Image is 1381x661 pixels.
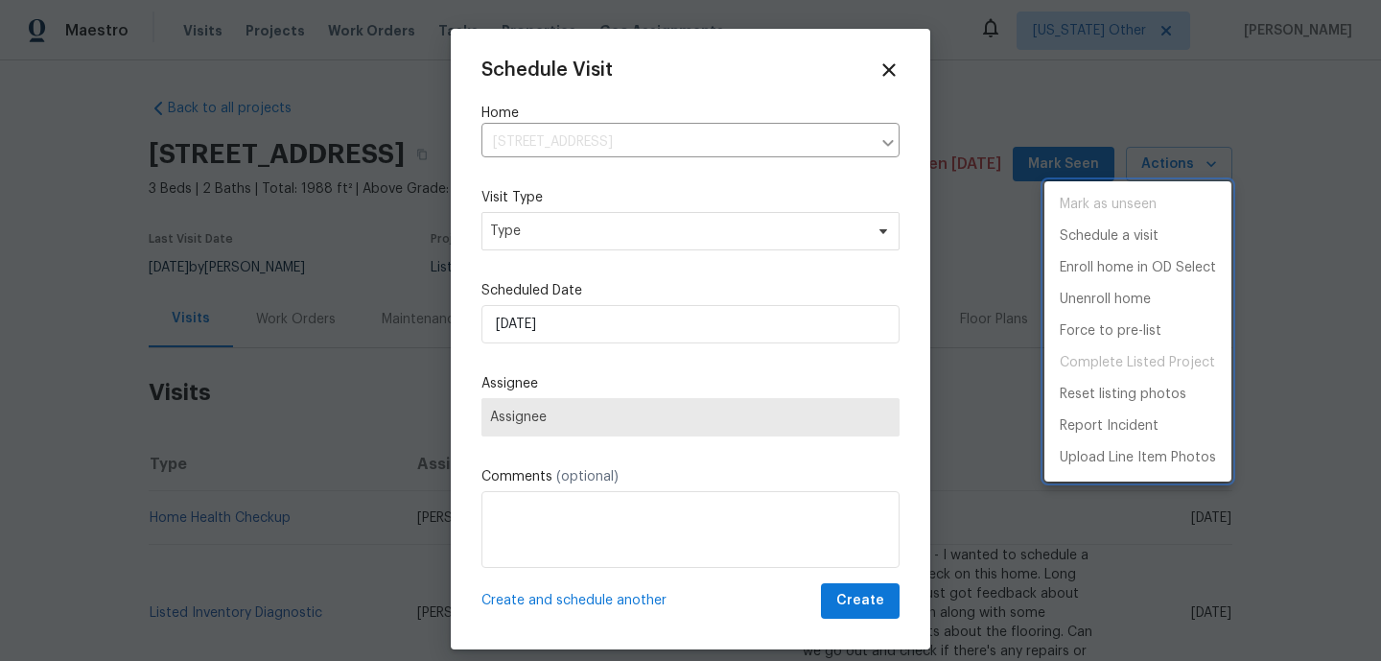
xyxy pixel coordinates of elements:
[1060,290,1151,310] p: Unenroll home
[1060,448,1216,468] p: Upload Line Item Photos
[1060,258,1216,278] p: Enroll home in OD Select
[1060,416,1159,437] p: Report Incident
[1060,385,1186,405] p: Reset listing photos
[1060,321,1161,342] p: Force to pre-list
[1060,226,1159,247] p: Schedule a visit
[1044,347,1231,379] span: Project is already completed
